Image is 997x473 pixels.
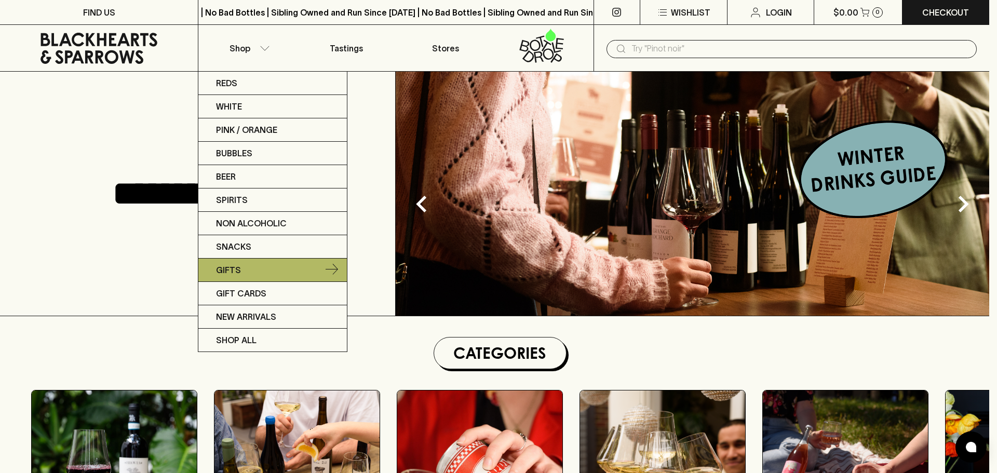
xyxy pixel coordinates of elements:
a: Bubbles [198,142,347,165]
a: Beer [198,165,347,188]
a: Reds [198,72,347,95]
a: Spirits [198,188,347,212]
p: New Arrivals [216,310,276,323]
p: SHOP ALL [216,334,257,346]
a: Snacks [198,235,347,259]
p: Reds [216,77,237,89]
p: Gifts [216,264,241,276]
a: White [198,95,347,118]
a: SHOP ALL [198,329,347,352]
p: Snacks [216,240,251,253]
a: Gifts [198,259,347,282]
img: bubble-icon [966,442,976,452]
a: Non Alcoholic [198,212,347,235]
p: Pink / Orange [216,124,277,136]
p: Beer [216,170,236,183]
a: Pink / Orange [198,118,347,142]
p: Gift Cards [216,287,266,300]
p: White [216,100,242,113]
a: Gift Cards [198,282,347,305]
p: Spirits [216,194,248,206]
a: New Arrivals [198,305,347,329]
p: Non Alcoholic [216,217,287,229]
p: Bubbles [216,147,252,159]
